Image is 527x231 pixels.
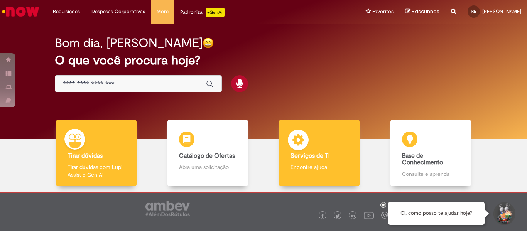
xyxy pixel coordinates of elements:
p: Abra uma solicitação [179,163,237,171]
img: logo_footer_linkedin.png [351,214,355,218]
a: Catálogo de Ofertas Abra uma solicitação [152,120,263,187]
span: Requisições [53,8,80,15]
img: logo_footer_facebook.png [321,214,324,218]
p: Consulte e aprenda [402,170,460,178]
a: Rascunhos [405,8,439,15]
img: logo_footer_workplace.png [381,212,388,219]
img: logo_footer_twitter.png [336,214,340,218]
span: Favoritos [372,8,394,15]
a: Serviços de TI Encontre ajuda [263,120,375,187]
a: Base de Conhecimento Consulte e aprenda [375,120,486,187]
span: [PERSON_NAME] [482,8,521,15]
span: Rascunhos [412,8,439,15]
b: Catálogo de Ofertas [179,152,235,160]
h2: O que você procura hoje? [55,54,472,67]
a: Tirar dúvidas Tirar dúvidas com Lupi Assist e Gen Ai [41,120,152,187]
div: Oi, como posso te ajudar hoje? [388,202,485,225]
div: Padroniza [180,8,225,17]
button: Iniciar Conversa de Suporte [492,202,515,225]
img: ServiceNow [1,4,41,19]
b: Base de Conhecimento [402,152,443,167]
b: Tirar dúvidas [68,152,103,160]
b: Serviços de TI [291,152,330,160]
h2: Bom dia, [PERSON_NAME] [55,36,203,50]
p: Encontre ajuda [291,163,348,171]
span: More [157,8,169,15]
span: RE [471,9,476,14]
img: logo_footer_ambev_rotulo_gray.png [145,201,190,216]
span: Despesas Corporativas [91,8,145,15]
img: logo_footer_youtube.png [364,210,374,220]
p: +GenAi [206,8,225,17]
p: Tirar dúvidas com Lupi Assist e Gen Ai [68,163,125,179]
img: happy-face.png [203,37,214,49]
